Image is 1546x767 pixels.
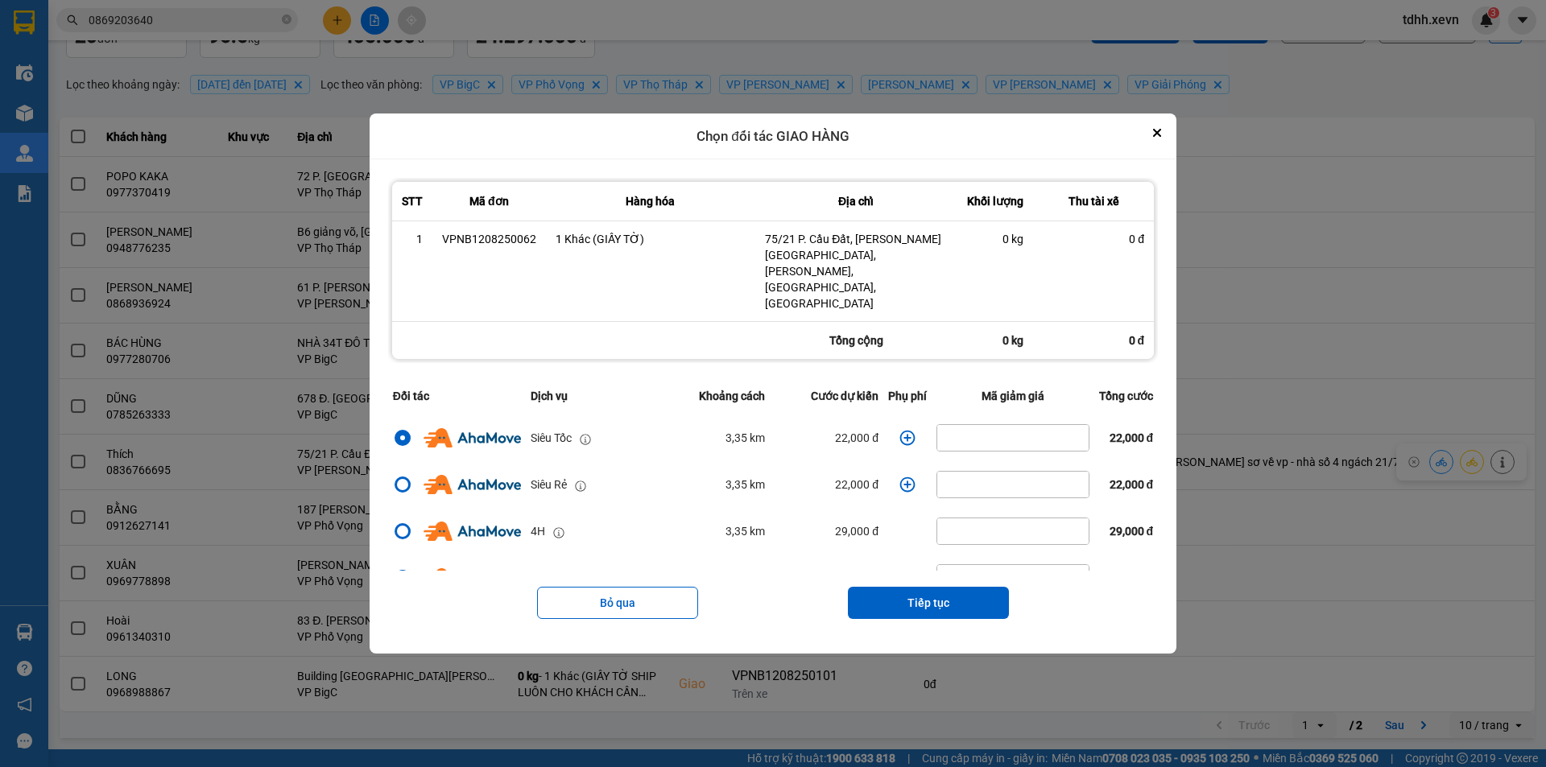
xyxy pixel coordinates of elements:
td: 3,35 km [658,555,770,601]
img: Ahamove [424,522,521,541]
div: Hàng hóa [556,192,746,211]
th: Khoảng cách [658,377,770,414]
div: VPNB1208250062 [442,231,536,247]
div: Siêu Rẻ [531,476,567,493]
div: 0 đ [1033,322,1154,359]
img: Ahamove [424,428,521,447]
div: Siêu Tốc [531,429,572,447]
img: Ahamove [424,475,521,494]
button: Tiếp tục [848,587,1009,619]
div: Thu tài xế [1043,192,1144,211]
div: Khối lượng [966,192,1023,211]
div: 75/21 P. Cầu Đất, [PERSON_NAME][GEOGRAPHIC_DATA], [PERSON_NAME], [GEOGRAPHIC_DATA], [GEOGRAPHIC_D... [765,231,947,311]
td: 3,35 km [658,461,770,508]
button: Bỏ qua [537,587,698,619]
span: 22,000 đ [1110,478,1154,491]
td: 20,000 đ [770,555,883,601]
img: Ahamove [424,568,521,588]
div: Tổng cộng [755,322,957,359]
div: 0 đ [1043,231,1144,247]
div: 4H [531,522,545,540]
th: Đối tác [388,377,526,414]
td: 22,000 đ [770,461,883,508]
th: Tổng cước [1094,377,1158,414]
th: Dịch vụ [526,377,658,414]
div: Chọn đối tác GIAO HÀNG [370,113,1176,160]
div: dialog [370,113,1176,654]
div: 0 kg [966,231,1023,247]
div: STT [402,192,423,211]
div: Mã đơn [442,192,536,211]
th: Mã giảm giá [932,377,1094,414]
button: Close [1147,123,1167,142]
div: 0 kg [957,322,1033,359]
div: 1 [402,231,423,247]
td: 3,35 km [658,508,770,555]
div: 2H [531,569,545,587]
th: Cước dự kiến [770,377,883,414]
span: 29,000 đ [1110,525,1154,538]
th: Phụ phí [883,377,932,414]
div: Địa chỉ [765,192,947,211]
td: 22,000 đ [770,414,883,461]
div: 1 Khác (GIẤY TỜ) [556,231,746,247]
span: 22,000 đ [1110,431,1154,444]
td: 29,000 đ [770,508,883,555]
td: 3,35 km [658,414,770,461]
